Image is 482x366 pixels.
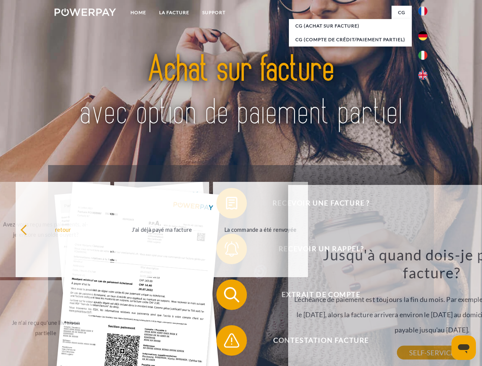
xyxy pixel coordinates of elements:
[196,6,232,19] a: Support
[3,219,89,240] div: Avez-vous reçu mes paiements, ai-je encore un solde ouvert?
[124,6,153,19] a: Home
[392,6,412,19] a: CG
[418,71,427,80] img: en
[119,224,205,234] div: J'ai déjà payé ma facture
[289,33,412,47] a: CG (Compte de crédit/paiement partiel)
[222,285,241,304] img: qb_search.svg
[216,325,415,356] button: Contestation Facture
[20,224,106,234] div: retour
[218,224,303,234] div: La commande a été renvoyée
[418,6,427,16] img: fr
[418,31,427,40] img: de
[55,8,116,16] img: logo-powerpay-white.svg
[216,279,415,310] button: Extrait de compte
[73,37,409,146] img: title-powerpay_fr.svg
[418,51,427,60] img: it
[3,318,89,338] div: Je n'ai reçu qu'une livraison partielle
[451,335,476,360] iframe: Bouton de lancement de la fenêtre de messagerie
[397,346,467,360] a: SELF-SERVICE
[289,19,412,33] a: CG (achat sur facture)
[153,6,196,19] a: LA FACTURE
[222,331,241,350] img: qb_warning.svg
